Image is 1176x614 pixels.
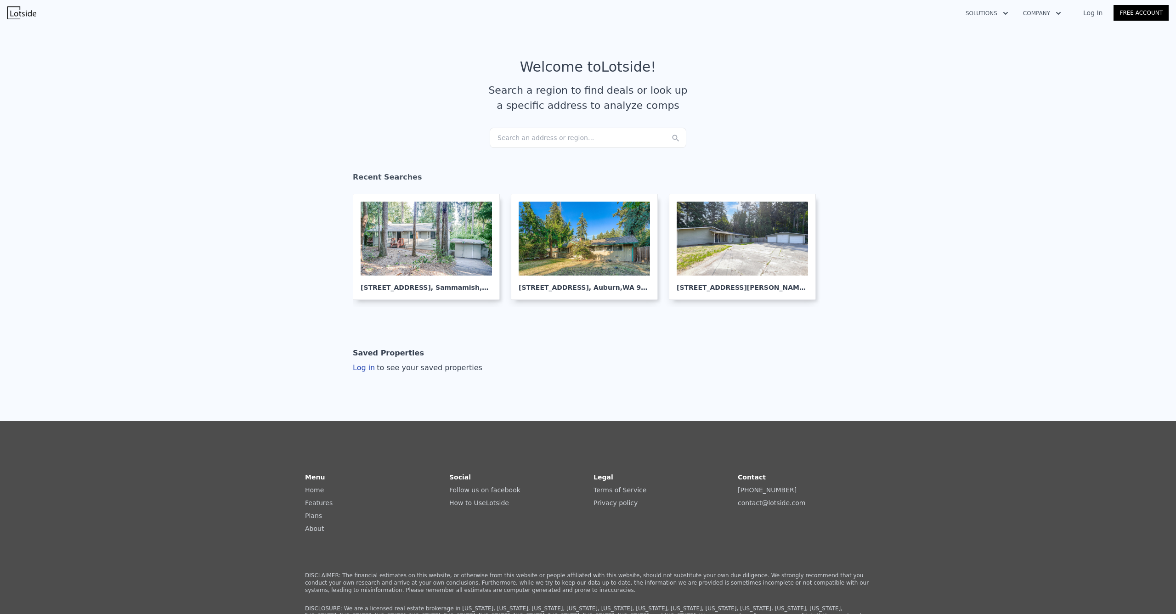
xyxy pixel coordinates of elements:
[375,363,482,372] span: to see your saved properties
[305,512,322,519] a: Plans
[305,525,324,532] a: About
[305,572,871,594] p: DISCLAIMER: The financial estimates on this website, or otherwise from this website or people aff...
[1016,5,1069,22] button: Company
[490,128,686,148] div: Search an address or region...
[1072,8,1114,17] a: Log In
[519,276,650,292] div: [STREET_ADDRESS] , Auburn
[480,284,519,291] span: , WA 98074
[353,164,823,194] div: Recent Searches
[620,284,659,291] span: , WA 98001
[738,499,805,507] a: contact@lotside.com
[353,194,507,300] a: [STREET_ADDRESS], Sammamish,WA 98074
[353,362,482,373] div: Log in
[594,499,638,507] a: Privacy policy
[485,83,691,113] div: Search a region to find deals or look up a specific address to analyze comps
[594,473,613,481] strong: Legal
[305,486,324,494] a: Home
[449,499,509,507] a: How to UseLotside
[1114,5,1169,21] a: Free Account
[738,486,797,494] a: [PHONE_NUMBER]
[511,194,665,300] a: [STREET_ADDRESS], Auburn,WA 98001
[449,473,471,481] strong: Social
[958,5,1016,22] button: Solutions
[738,473,766,481] strong: Contact
[305,473,325,481] strong: Menu
[669,194,823,300] a: [STREET_ADDRESS][PERSON_NAME], Tacoma
[520,59,656,75] div: Welcome to Lotside !
[677,276,808,292] div: [STREET_ADDRESS][PERSON_NAME] , Tacoma
[594,486,646,494] a: Terms of Service
[353,344,424,362] div: Saved Properties
[305,499,333,507] a: Features
[449,486,520,494] a: Follow us on facebook
[361,276,492,292] div: [STREET_ADDRESS] , Sammamish
[7,6,36,19] img: Lotside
